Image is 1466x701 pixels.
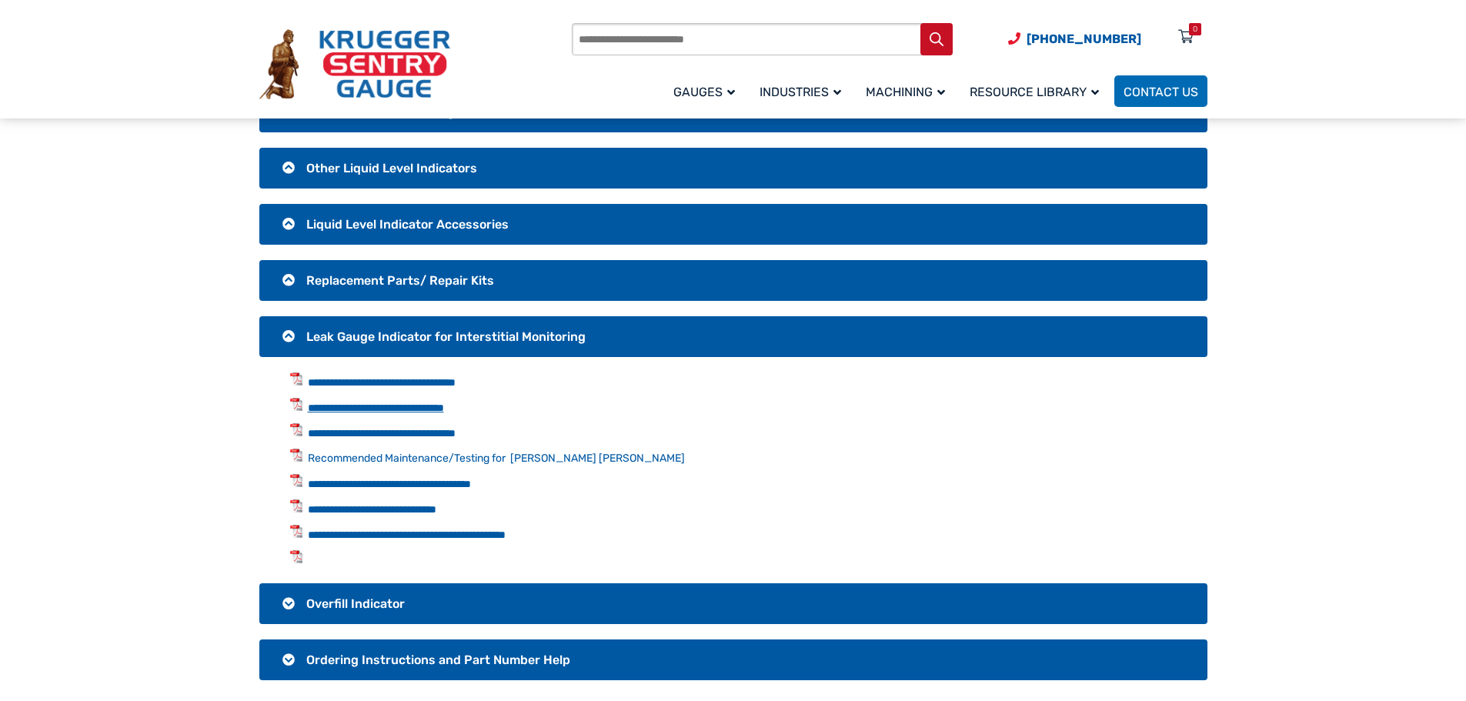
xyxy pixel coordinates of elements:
[760,85,841,99] span: Industries
[750,73,857,109] a: Industries
[1193,23,1197,35] div: 0
[1008,29,1141,48] a: Phone Number (920) 434-8860
[664,73,750,109] a: Gauges
[306,161,477,175] span: Other Liquid Level Indicators
[306,653,570,667] span: Ordering Instructions and Part Number Help
[308,452,685,465] a: Recommended Maintenance/Testing for [PERSON_NAME] [PERSON_NAME]
[1114,75,1207,107] a: Contact Us
[306,596,405,611] span: Overfill Indicator
[1124,85,1198,99] span: Contact Us
[857,73,960,109] a: Machining
[960,73,1114,109] a: Resource Library
[1027,32,1141,46] span: [PHONE_NUMBER]
[673,85,735,99] span: Gauges
[970,85,1099,99] span: Resource Library
[259,29,450,100] img: Krueger Sentry Gauge
[306,329,586,344] span: Leak Gauge Indicator for Interstitial Monitoring
[306,217,509,232] span: Liquid Level Indicator Accessories
[866,85,945,99] span: Machining
[306,273,494,288] span: Replacement Parts/ Repair Kits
